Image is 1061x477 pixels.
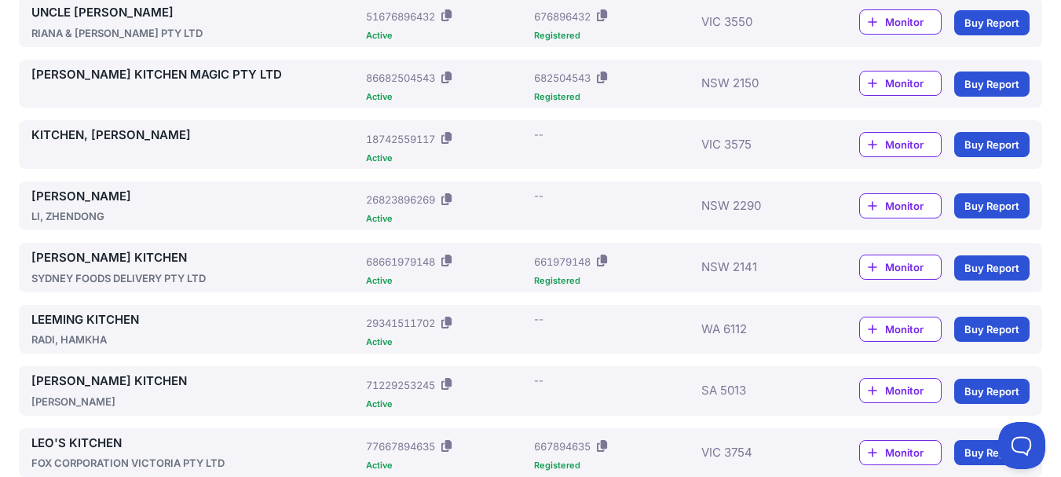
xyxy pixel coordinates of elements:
[31,455,360,471] div: FOX CORPORATION VICTORIA PTY LTD
[701,66,821,102] div: NSW 2150
[954,317,1030,342] a: Buy Report
[998,422,1045,469] iframe: Toggle Customer Support
[366,192,435,207] div: 26823896269
[31,127,360,145] a: KITCHEN, [PERSON_NAME]
[31,4,360,22] a: UNCLE [PERSON_NAME]
[885,383,941,398] span: Monitor
[366,438,435,454] div: 77667894635
[366,461,527,470] div: Active
[366,254,435,270] div: 68661979148
[31,332,360,347] div: RADI, HAMKHA
[534,461,695,470] div: Registered
[31,188,360,206] a: [PERSON_NAME]
[31,25,360,41] div: RIANA & [PERSON_NAME] PTY LTD
[366,377,435,393] div: 71229253245
[954,379,1030,404] a: Buy Report
[31,372,360,391] a: [PERSON_NAME] KITCHEN
[366,154,527,163] div: Active
[859,317,942,342] a: Monitor
[859,378,942,403] a: Monitor
[701,188,821,225] div: NSW 2290
[366,93,527,101] div: Active
[885,14,941,30] span: Monitor
[366,31,527,40] div: Active
[701,4,821,41] div: VIC 3550
[366,315,435,331] div: 29341511702
[366,338,527,347] div: Active
[701,127,821,163] div: VIC 3575
[534,31,695,40] div: Registered
[31,270,360,286] div: SYDNEY FOODS DELIVERY PTY LTD
[954,193,1030,218] a: Buy Report
[366,277,527,285] div: Active
[954,72,1030,97] a: Buy Report
[534,9,591,24] div: 676896432
[954,132,1030,157] a: Buy Report
[701,372,821,409] div: SA 5013
[534,372,543,388] div: --
[859,193,942,218] a: Monitor
[31,311,360,329] a: LEEMING KITCHEN
[534,93,695,101] div: Registered
[534,438,591,454] div: 667894635
[701,311,821,348] div: WA 6112
[534,188,543,204] div: --
[366,215,527,223] div: Active
[885,75,941,91] span: Monitor
[366,131,435,147] div: 18742559117
[31,394,360,409] div: [PERSON_NAME]
[859,440,942,465] a: Monitor
[534,127,543,142] div: --
[885,137,941,152] span: Monitor
[31,249,360,267] a: [PERSON_NAME] KITCHEN
[859,132,942,157] a: Monitor
[954,440,1030,465] a: Buy Report
[31,435,360,453] a: LEO'S KITCHEN
[534,254,591,270] div: 661979148
[885,321,941,337] span: Monitor
[859,71,942,96] a: Monitor
[885,259,941,275] span: Monitor
[885,198,941,214] span: Monitor
[31,66,360,84] a: [PERSON_NAME] KITCHEN MAGIC PTY LTD
[534,311,543,327] div: --
[954,10,1030,35] a: Buy Report
[859,255,942,280] a: Monitor
[366,9,435,24] div: 51676896432
[701,435,821,471] div: VIC 3754
[31,208,360,224] div: LI, ZHENDONG
[885,445,941,460] span: Monitor
[701,249,821,286] div: NSW 2141
[954,255,1030,281] a: Buy Report
[534,70,591,86] div: 682504543
[366,70,435,86] div: 86682504543
[534,277,695,285] div: Registered
[859,9,942,35] a: Monitor
[366,400,527,409] div: Active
